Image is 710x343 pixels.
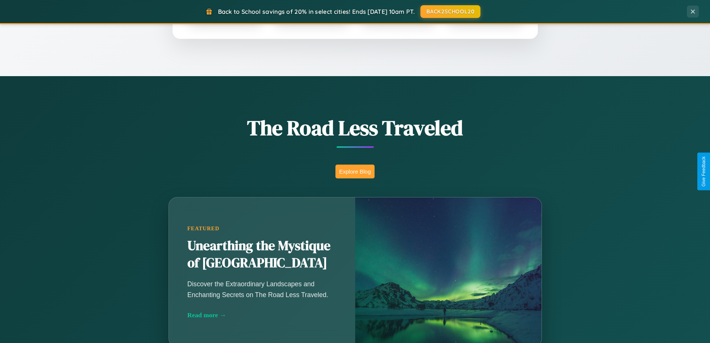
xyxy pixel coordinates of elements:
[187,311,337,319] div: Read more →
[701,156,706,187] div: Give Feedback
[218,8,415,15] span: Back to School savings of 20% in select cities! Ends [DATE] 10am PT.
[420,5,480,18] button: BACK2SCHOOL20
[187,225,337,232] div: Featured
[335,165,375,178] button: Explore Blog
[132,113,579,142] h1: The Road Less Traveled
[187,279,337,300] p: Discover the Extraordinary Landscapes and Enchanting Secrets on The Road Less Traveled.
[187,237,337,272] h2: Unearthing the Mystique of [GEOGRAPHIC_DATA]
